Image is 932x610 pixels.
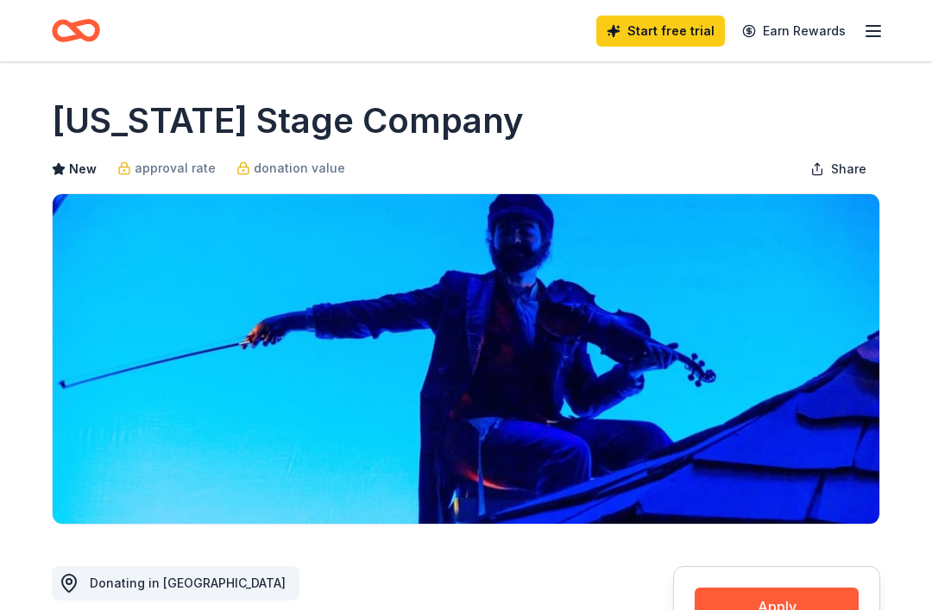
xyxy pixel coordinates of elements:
[831,159,866,179] span: Share
[797,152,880,186] button: Share
[117,158,216,179] a: approval rate
[52,10,100,51] a: Home
[135,158,216,179] span: approval rate
[90,575,286,590] span: Donating in [GEOGRAPHIC_DATA]
[69,159,97,179] span: New
[236,158,345,179] a: donation value
[52,97,524,145] h1: [US_STATE] Stage Company
[596,16,725,47] a: Start free trial
[53,194,879,524] img: Image for Virginia Stage Company
[254,158,345,179] span: donation value
[732,16,856,47] a: Earn Rewards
